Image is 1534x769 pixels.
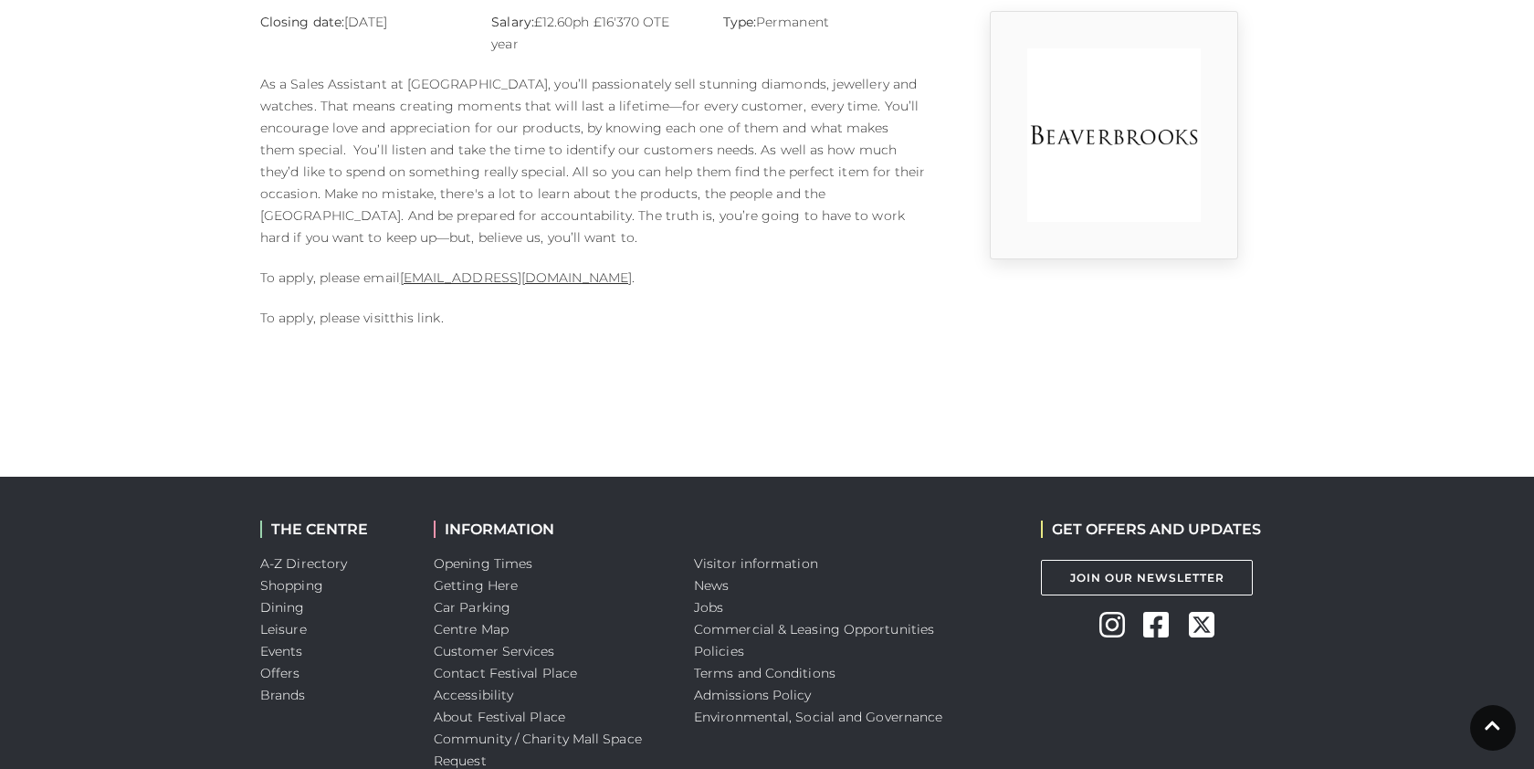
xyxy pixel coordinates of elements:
[1041,521,1261,538] h2: GET OFFERS AND UPDATES
[434,555,532,572] a: Opening Times
[723,11,927,33] p: Permanent
[694,555,818,572] a: Visitor information
[694,599,723,616] a: Jobs
[260,555,347,572] a: A-Z Directory
[694,687,812,703] a: Admissions Policy
[434,643,555,659] a: Customer Services
[434,709,565,725] a: About Festival Place
[694,643,744,659] a: Policies
[260,687,306,703] a: Brands
[260,665,300,681] a: Offers
[434,621,509,637] a: Centre Map
[260,73,927,248] p: As a Sales Assistant at [GEOGRAPHIC_DATA], you’ll passionately sell stunning diamonds, jewellery ...
[434,665,577,681] a: Contact Festival Place
[434,521,667,538] h2: INFORMATION
[260,643,303,659] a: Events
[1027,48,1201,222] img: 9_1554819311_aehn.png
[260,14,344,30] strong: Closing date:
[260,621,307,637] a: Leisure
[260,11,464,33] p: [DATE]
[434,687,513,703] a: Accessibility
[491,11,695,55] p: £12.60ph £16'370 OTE year
[694,577,729,594] a: News
[491,14,534,30] strong: Salary:
[694,621,934,637] a: Commercial & Leasing Opportunities
[260,267,927,289] p: To apply, please email .
[723,14,756,30] strong: Type:
[434,731,642,769] a: Community / Charity Mall Space Request
[390,310,441,326] a: this link
[1041,560,1253,595] a: Join Our Newsletter
[400,269,632,286] a: [EMAIL_ADDRESS][DOMAIN_NAME]
[260,521,406,538] h2: THE CENTRE
[694,709,942,725] a: Environmental, Social and Governance
[694,665,835,681] a: Terms and Conditions
[260,307,927,329] p: To apply, please visit .
[260,599,305,616] a: Dining
[434,577,518,594] a: Getting Here
[260,577,323,594] a: Shopping
[434,599,510,616] a: Car Parking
